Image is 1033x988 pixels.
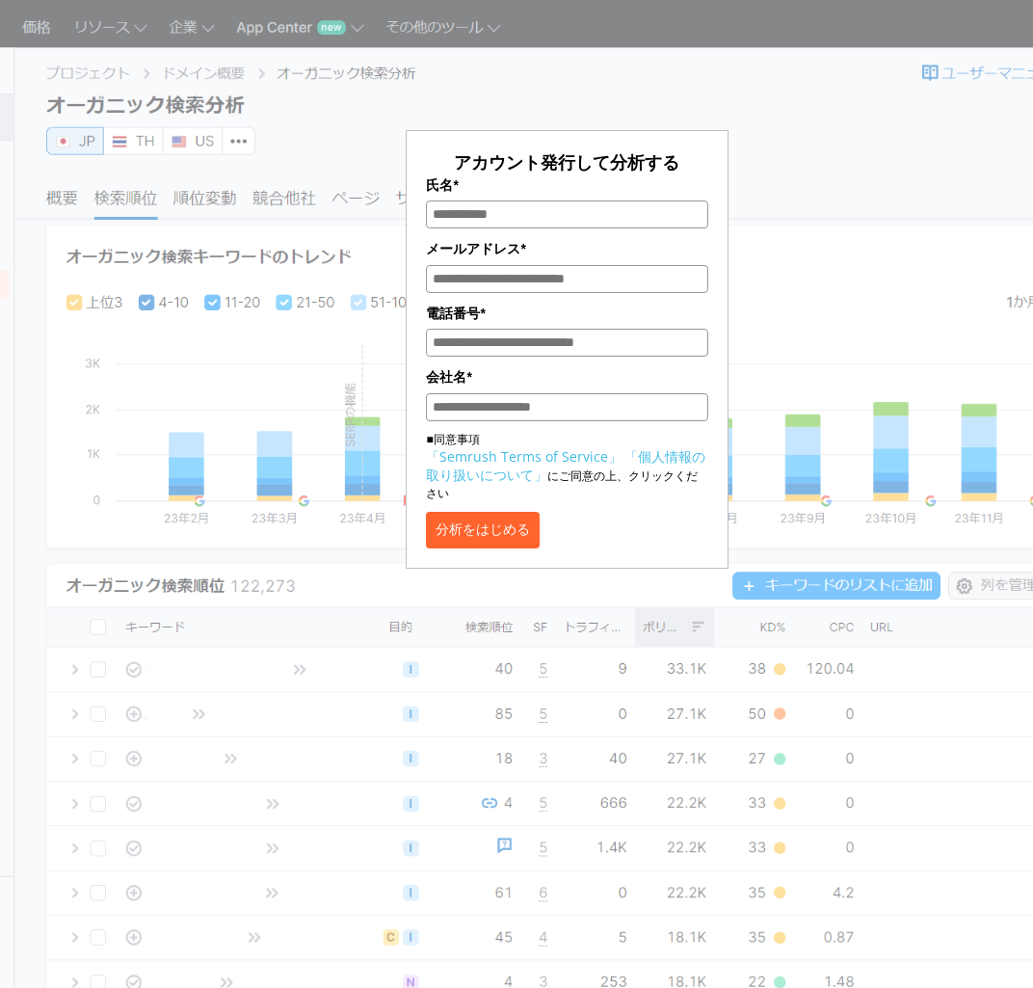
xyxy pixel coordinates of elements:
[426,238,707,259] label: メールアドレス*
[454,150,679,174] span: アカウント発行して分析する
[426,512,540,548] button: 分析をはじめる
[426,431,707,502] p: ■同意事項 にご同意の上、クリックください
[426,447,705,484] a: 「個人情報の取り扱いについて」
[426,303,707,324] label: 電話番号*
[426,447,622,466] a: 「Semrush Terms of Service」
